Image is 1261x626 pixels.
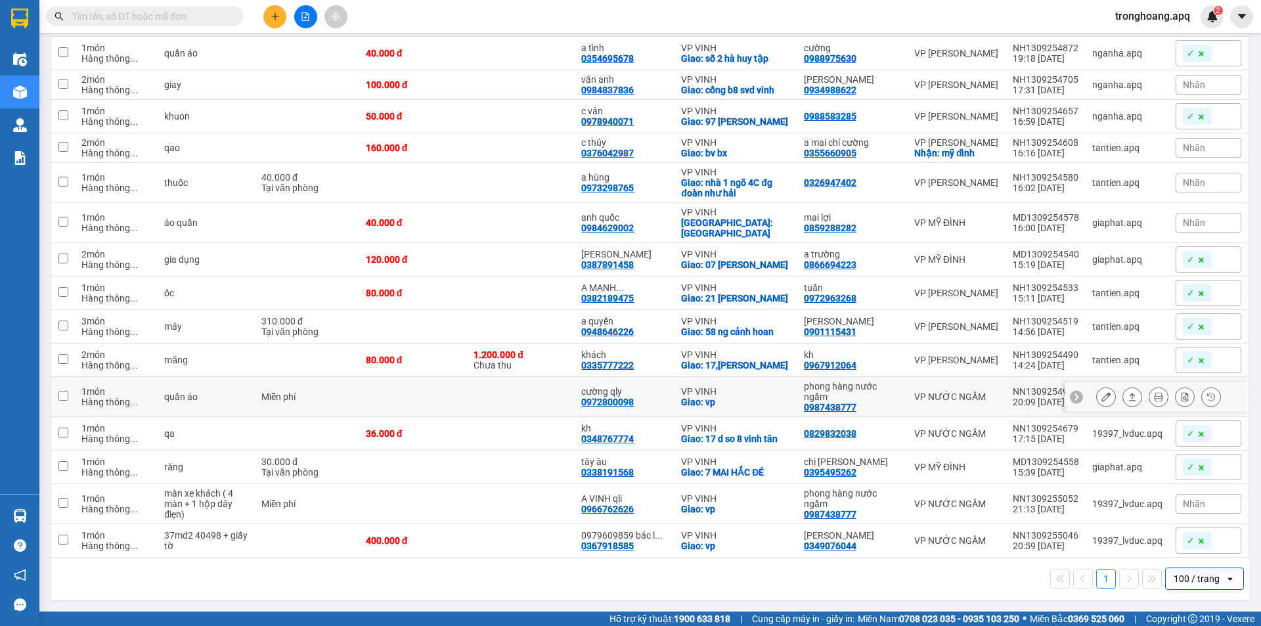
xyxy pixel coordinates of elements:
strong: 0708 023 035 - 0935 103 250 [899,614,1019,624]
div: VP VINH [681,386,790,397]
div: vân anh [581,74,668,85]
div: tantien.apq [1092,321,1162,332]
div: VP MỸ ĐÌNH [914,254,1000,265]
div: 0354695678 [581,53,634,64]
div: 40.000 đ [366,48,460,58]
div: giay [164,79,248,90]
div: NN1309255046 [1013,530,1079,541]
span: ✓ [1187,535,1195,547]
div: a quyền [581,316,668,326]
div: 0395495262 [804,467,856,478]
span: copyright [1188,614,1197,623]
div: máy [164,321,248,332]
span: ✓ [1187,428,1195,439]
div: Hàng thông thường [81,504,151,514]
div: Hàng thông thường [81,259,151,270]
div: 1 món [81,423,151,434]
div: 0979609859 bác lan quân [581,530,668,541]
div: răng [164,462,248,472]
div: 40.000 đ [261,172,353,183]
div: 100.000 đ [366,79,460,90]
div: Hàng thông thường [81,326,151,337]
div: NH1309254580 [1013,172,1079,183]
div: VP [PERSON_NAME] [914,48,1000,58]
button: file-add [294,5,317,28]
div: 3 món [81,316,151,326]
div: Miễn phí [261,391,353,402]
div: Tại văn phòng [261,467,353,478]
div: Giao: 7 MAI HẮC ĐÉ [681,467,790,478]
div: đức thịnh [581,249,668,259]
div: 15:19 [DATE] [1013,259,1079,270]
div: kh [581,423,668,434]
div: VP VINH [681,74,790,85]
strong: 0369 525 060 [1068,614,1124,624]
div: Chưa thu [474,349,568,370]
div: qao [164,143,248,153]
div: 21:13 [DATE] [1013,504,1079,514]
div: VP [PERSON_NAME] [914,137,1000,148]
span: ✓ [1187,287,1195,299]
span: plus [271,12,280,21]
div: VP MỸ ĐÌNH [914,462,1000,472]
div: 17:15 [DATE] [1013,434,1079,444]
span: ... [130,53,138,64]
div: quần áo [164,391,248,402]
div: Giao hàng [1122,387,1142,407]
div: 0367918585 [581,541,634,551]
div: 80.000 đ [366,288,460,298]
div: 50.000 đ [366,111,460,122]
img: logo-vxr [11,9,28,28]
span: | [1134,612,1136,626]
div: 0987438777 [804,402,856,413]
div: 0967912064 [804,360,856,370]
div: 16:02 [DATE] [1013,183,1079,193]
span: ... [130,434,138,444]
sup: 2 [1214,6,1223,15]
div: Hàng thông thường [81,183,151,193]
div: NH1309254657 [1013,106,1079,116]
div: VP [PERSON_NAME] [914,321,1000,332]
div: phạm thị hà thư [804,530,901,541]
span: Nhãn [1183,143,1205,153]
div: Miễn phí [261,499,353,509]
div: 0338191568 [581,467,634,478]
span: ... [130,116,138,127]
div: Tại văn phòng [261,183,353,193]
div: 0866694223 [804,259,856,270]
span: Nhãn [1183,177,1205,188]
div: cường qly [581,386,668,397]
div: VP VINH [681,493,790,504]
div: 120.000 đ [366,254,460,265]
div: tantien.apq [1092,355,1162,365]
div: VP [PERSON_NAME] [914,111,1000,122]
div: 0966762626 [581,504,634,514]
button: caret-down [1230,5,1253,28]
div: 16:16 [DATE] [1013,148,1079,158]
div: VP NƯỚC NGẦM [914,535,1000,546]
div: nganha.apq [1092,111,1162,122]
div: Giao: 97 nguyễn trường tộ [681,116,790,127]
div: VP VINH [681,282,790,293]
div: măng [164,355,248,365]
div: Hàng thông thường [81,116,151,127]
div: c vân [581,106,668,116]
div: 1 món [81,172,151,183]
img: warehouse-icon [13,85,27,99]
div: tantien.apq [1092,177,1162,188]
div: VP VINH [681,349,790,360]
span: ✓ [1187,461,1195,473]
div: VP VINH [681,106,790,116]
div: chị hằng [804,457,901,467]
span: ✓ [1187,354,1195,366]
img: warehouse-icon [13,509,27,523]
div: 1 món [81,457,151,467]
div: màn xe khách ( 4 màn + 1 hộp dây điẹn) [164,488,248,520]
div: 1 món [81,493,151,504]
div: c thúy [581,137,668,148]
div: Hàng thông thường [81,360,151,370]
span: Miền Bắc [1030,612,1124,626]
div: 0349076044 [804,541,856,551]
div: NN1309254984 [1013,386,1079,397]
div: phong hàng nước ngầm [804,381,901,402]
